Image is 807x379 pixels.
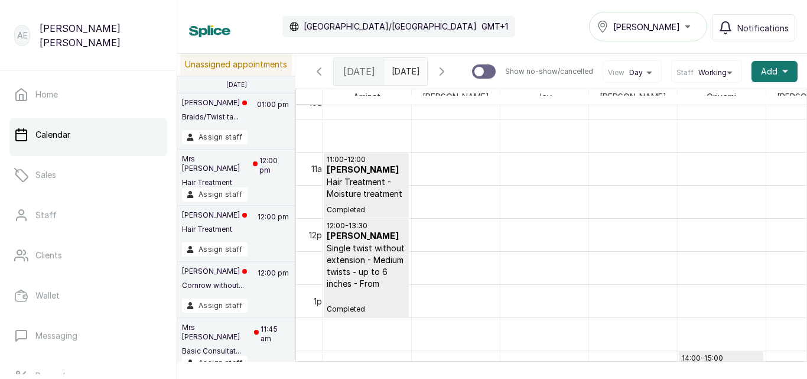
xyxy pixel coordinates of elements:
[327,164,406,176] h3: [PERSON_NAME]
[676,68,694,77] span: Staff
[327,155,406,164] p: 11:00 - 12:00
[9,199,167,232] a: Staff
[182,112,247,122] p: Braids/Twist ta...
[608,68,656,77] button: ViewDay
[182,187,248,202] button: Assign staff
[505,67,593,76] p: Show no-show/cancelled
[35,290,60,302] p: Wallet
[327,205,406,215] span: Completed
[35,209,57,221] p: Staff
[226,81,247,88] p: [DATE]
[182,178,258,187] p: Hair Treatment
[608,68,624,77] span: View
[682,354,760,363] p: 14:00 - 15:00
[35,129,70,141] p: Calendar
[9,319,167,352] a: Messaging
[17,30,28,41] p: AE
[35,89,58,101] p: Home
[597,89,669,104] span: [PERSON_NAME]
[712,14,795,41] button: Notifications
[327,242,406,290] p: Single twist without extension - Medium twists - up to 6 inches - From
[182,299,248,313] button: Assign staff
[327,221,406,231] p: 12:00 - 13:30
[343,64,375,79] span: [DATE]
[258,154,291,187] p: 12:00 pm
[182,346,259,356] p: Basic Consultat...
[9,239,167,272] a: Clients
[327,305,406,314] span: Completed
[182,225,247,234] p: Hair Treatment
[761,66,777,77] span: Add
[327,231,406,242] h3: [PERSON_NAME]
[351,89,383,104] span: Aminat
[182,210,247,220] p: [PERSON_NAME]
[613,21,680,33] span: [PERSON_NAME]
[676,68,737,77] button: StaffWorking
[180,54,292,75] p: Unassigned appointments
[182,154,258,173] p: Mrs [PERSON_NAME]
[309,163,331,175] div: 11am
[182,281,247,290] p: Cornrow without...
[35,250,62,261] p: Clients
[9,279,167,312] a: Wallet
[334,58,385,85] div: [DATE]
[420,89,492,104] span: [PERSON_NAME]
[9,158,167,192] a: Sales
[751,61,798,82] button: Add
[307,229,331,241] div: 12pm
[327,176,406,200] p: Hair Treatment - Moisture treatment
[182,267,247,276] p: [PERSON_NAME]
[35,169,56,181] p: Sales
[304,21,477,33] p: [GEOGRAPHIC_DATA]/[GEOGRAPHIC_DATA]
[182,356,248,370] button: Assign staff
[9,118,167,151] a: Calendar
[737,22,789,34] span: Notifications
[255,98,291,130] p: 01:00 pm
[9,78,167,111] a: Home
[40,21,162,50] p: [PERSON_NAME] [PERSON_NAME]
[182,242,248,257] button: Assign staff
[698,68,727,77] span: Working
[182,98,247,108] p: [PERSON_NAME]
[311,295,331,307] div: 1pm
[704,89,738,104] span: Oriyomi
[256,267,291,299] p: 12:00 pm
[182,323,259,342] p: Mrs [PERSON_NAME]
[256,210,291,242] p: 12:00 pm
[589,12,707,41] button: [PERSON_NAME]
[481,21,508,33] p: GMT+1
[535,89,554,104] span: Joy
[629,68,643,77] span: Day
[35,330,77,342] p: Messaging
[259,323,291,356] p: 11:45 am
[182,130,248,144] button: Assign staff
